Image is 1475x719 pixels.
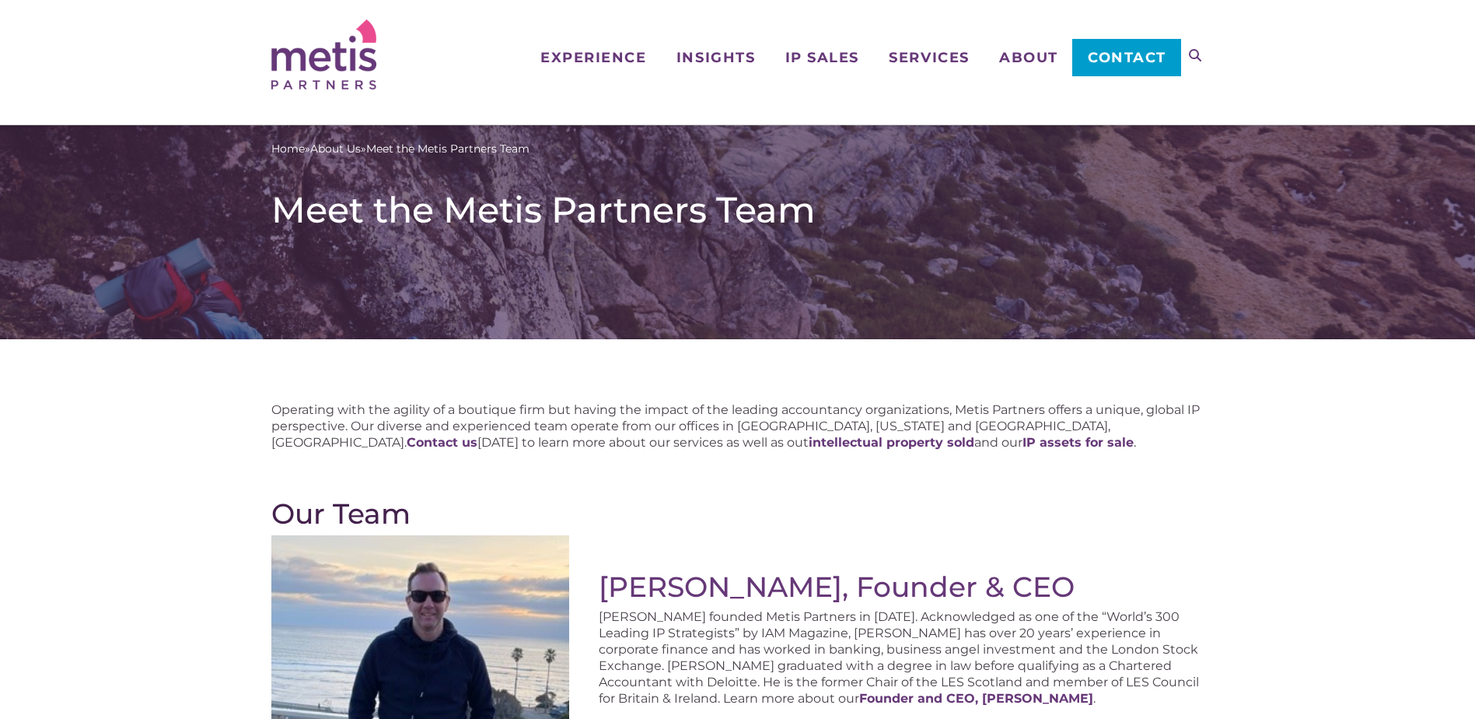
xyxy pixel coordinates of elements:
[809,435,974,450] a: intellectual property sold
[1088,51,1166,65] span: Contact
[271,141,305,157] a: Home
[271,141,530,157] span: » »
[271,19,376,89] img: Metis Partners
[599,570,1075,604] a: [PERSON_NAME], Founder & CEO
[859,691,1093,706] a: Founder and CEO, [PERSON_NAME]
[366,141,530,157] span: Meet the Metis Partners Team
[599,609,1204,707] p: [PERSON_NAME] founded Metis Partners in [DATE]. Acknowledged as one of the “World’s 300 Leading I...
[999,51,1058,65] span: About
[785,51,859,65] span: IP Sales
[889,51,969,65] span: Services
[271,402,1204,451] p: Operating with the agility of a boutique firm but having the impact of the leading accountancy or...
[540,51,646,65] span: Experience
[676,51,755,65] span: Insights
[271,188,1204,232] h1: Meet the Metis Partners Team
[310,141,361,157] a: About Us
[271,497,1204,530] h2: Our Team
[1022,435,1134,450] a: IP assets for sale
[1072,39,1180,76] a: Contact
[407,435,477,450] a: Contact us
